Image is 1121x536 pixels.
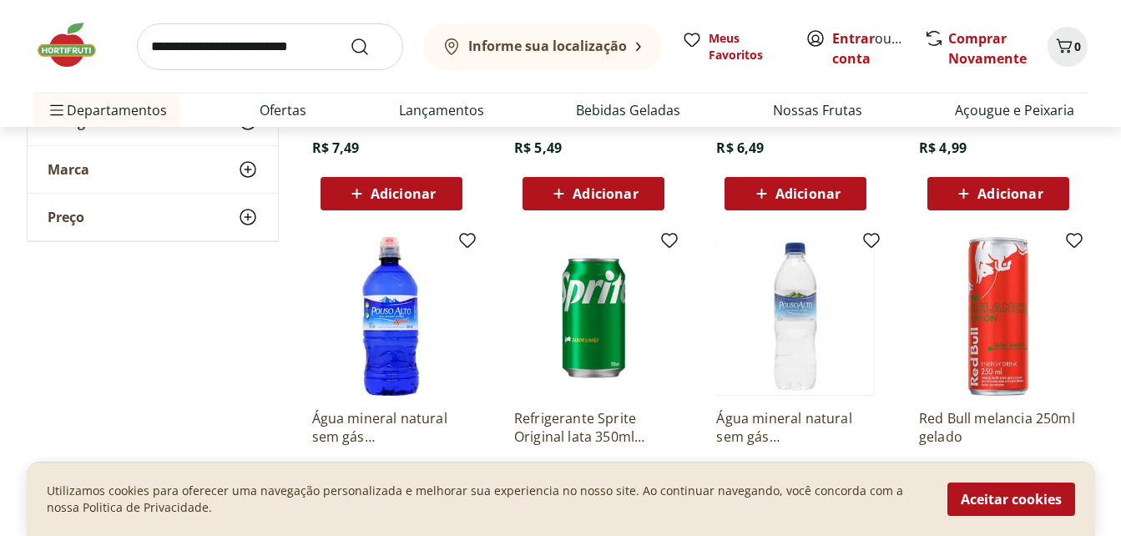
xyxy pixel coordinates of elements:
[514,139,562,157] span: R$ 5,49
[919,237,1078,396] img: Red Bull melancia 250ml gelado
[573,187,638,200] span: Adicionar
[725,177,866,210] button: Adicionar
[321,177,462,210] button: Adicionar
[1048,27,1088,67] button: Carrinho
[948,29,1027,68] a: Comprar Novamente
[468,37,627,55] b: Informe sua localização
[47,483,927,516] p: Utilizamos cookies para oferecer uma navegação personalizada e melhorar sua experiencia no nosso ...
[773,100,862,120] a: Nossas Frutas
[716,139,764,157] span: R$ 6,49
[919,139,967,157] span: R$ 4,99
[514,237,673,396] img: Refrigerante Sprite Original lata 350ml gelada
[832,29,875,48] a: Entrar
[832,29,924,68] a: Criar conta
[514,409,673,446] a: Refrigerante Sprite Original lata 350ml gelada
[709,30,785,63] span: Meus Favoritos
[28,194,278,240] button: Preço
[312,409,471,446] a: Água mineral natural sem gás [GEOGRAPHIC_DATA] gelada 750ml
[1074,38,1081,54] span: 0
[137,23,403,70] input: search
[312,139,360,157] span: R$ 7,49
[947,483,1075,516] button: Aceitar cookies
[423,23,662,70] button: Informe sua localização
[33,20,117,70] img: Hortifruti
[775,187,841,200] span: Adicionar
[371,187,436,200] span: Adicionar
[350,37,390,57] button: Submit Search
[919,409,1078,446] a: Red Bull melancia 250ml gelado
[576,100,680,120] a: Bebidas Geladas
[47,90,167,130] span: Departamentos
[955,100,1074,120] a: Açougue e Peixaria
[523,177,664,210] button: Adicionar
[832,28,906,68] span: ou
[47,90,67,130] button: Menu
[927,177,1069,210] button: Adicionar
[399,100,484,120] a: Lançamentos
[28,146,278,193] button: Marca
[682,30,785,63] a: Meus Favoritos
[48,161,89,178] span: Marca
[977,187,1043,200] span: Adicionar
[716,409,875,446] a: Água mineral natural sem gás [GEOGRAPHIC_DATA] gelada 510ml
[716,237,875,396] img: Água mineral natural sem gás Pouso Alto gelada 510ml
[48,209,84,225] span: Preço
[260,100,306,120] a: Ofertas
[312,237,471,396] img: Água mineral natural sem gás Pouso Alto gelada 750ml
